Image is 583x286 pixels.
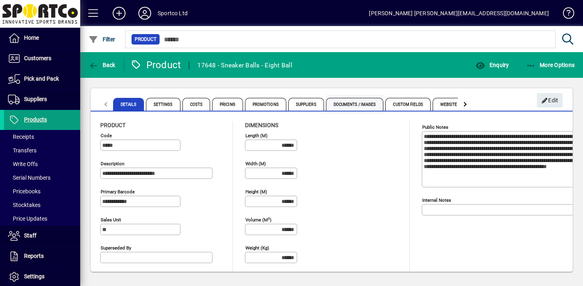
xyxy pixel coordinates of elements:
span: Filter [89,36,115,43]
span: Home [24,34,39,41]
button: Filter [87,32,117,47]
div: Sportco Ltd [158,7,188,20]
button: Enquiry [474,58,511,72]
div: [PERSON_NAME] [PERSON_NAME][EMAIL_ADDRESS][DOMAIN_NAME] [369,7,549,20]
a: Price Updates [4,212,80,225]
span: Stocktakes [8,202,40,208]
mat-label: Length (m) [245,133,267,138]
mat-label: Weight (Kg) [245,245,269,251]
span: Product [135,35,156,43]
span: Details [113,98,144,111]
span: Custom Fields [385,98,430,111]
span: Settings [24,273,45,280]
a: Home [4,28,80,48]
a: Receipts [4,130,80,144]
a: Serial Numbers [4,171,80,185]
span: Costs [182,98,211,111]
span: Enquiry [476,62,509,68]
span: Price Updates [8,215,47,222]
span: Website [433,98,465,111]
span: Reports [24,253,44,259]
a: Reports [4,246,80,266]
span: Suppliers [24,96,47,102]
mat-label: Volume (m ) [245,217,271,223]
a: Transfers [4,144,80,157]
app-page-header-button: Back [80,58,124,72]
button: Add [106,6,132,20]
span: Pricebooks [8,188,40,195]
button: Back [87,58,117,72]
span: Write Offs [8,161,38,167]
button: Profile [132,6,158,20]
a: Staff [4,226,80,246]
button: Edit [537,93,563,108]
span: Transfers [8,147,36,154]
span: Suppliers [288,98,324,111]
button: More Options [524,58,577,72]
span: Product [100,122,126,128]
a: Write Offs [4,157,80,171]
span: Staff [24,232,36,239]
span: Products [24,116,47,123]
span: Settings [146,98,180,111]
div: Product [130,59,181,71]
mat-label: Primary barcode [101,189,135,195]
span: Pricing [212,98,243,111]
a: Pricebooks [4,185,80,198]
span: More Options [526,62,575,68]
mat-label: Internal Notes [422,197,451,203]
span: Dimensions [245,122,278,128]
span: Edit [541,94,559,107]
a: Pick and Pack [4,69,80,89]
mat-label: Height (m) [245,189,267,195]
mat-label: Width (m) [245,161,266,166]
sup: 3 [268,216,270,220]
a: Customers [4,49,80,69]
span: Pick and Pack [24,75,59,82]
mat-label: Code [101,133,112,138]
div: 17648 - Sneaker Balls - Eight Ball [197,59,292,72]
mat-label: Sales unit [101,217,121,223]
a: Stocktakes [4,198,80,212]
span: Serial Numbers [8,174,51,181]
span: Customers [24,55,51,61]
span: Promotions [245,98,286,111]
span: Receipts [8,134,34,140]
a: Suppliers [4,89,80,110]
mat-label: Superseded by [101,245,131,251]
a: Knowledge Base [557,2,573,28]
mat-label: Public Notes [422,124,448,130]
span: Documents / Images [326,98,384,111]
span: Back [89,62,115,68]
mat-label: Description [101,161,124,166]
